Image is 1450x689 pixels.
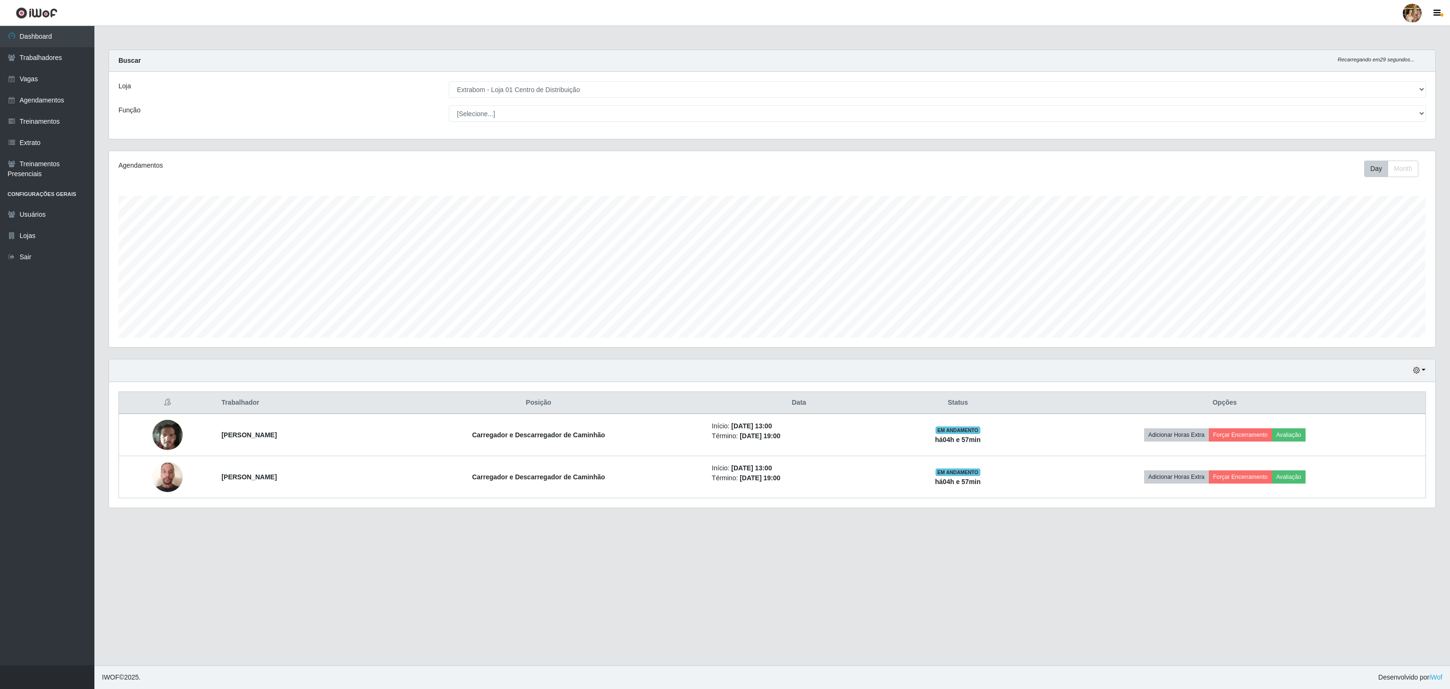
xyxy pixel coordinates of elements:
strong: há 04 h e 57 min [935,478,981,485]
i: Recarregando em 29 segundos... [1338,57,1415,62]
div: Agendamentos [118,161,655,170]
div: Toolbar with button groups [1364,161,1426,177]
th: Data [706,392,892,414]
time: [DATE] 13:00 [731,422,772,430]
strong: [PERSON_NAME] [221,473,277,481]
th: Opções [1024,392,1425,414]
span: EM ANDAMENTO [936,468,980,476]
button: Adicionar Horas Extra [1144,470,1209,484]
button: Forçar Encerramento [1209,428,1272,442]
span: © 2025 . [102,672,141,682]
strong: Carregador e Descarregador de Caminhão [472,431,605,439]
img: 1751312410869.jpeg [152,415,183,455]
span: IWOF [102,673,119,681]
div: First group [1364,161,1418,177]
th: Status [892,392,1024,414]
button: Month [1388,161,1418,177]
label: Função [118,105,141,115]
label: Loja [118,81,131,91]
img: 1755778947214.jpeg [152,457,183,497]
th: Posição [371,392,706,414]
strong: [PERSON_NAME] [221,431,277,439]
li: Início: [712,463,886,473]
th: Trabalhador [216,392,371,414]
span: Desenvolvido por [1378,672,1442,682]
button: Avaliação [1272,428,1306,442]
time: [DATE] 13:00 [731,464,772,472]
time: [DATE] 19:00 [740,432,780,440]
span: EM ANDAMENTO [936,426,980,434]
button: Day [1364,161,1388,177]
li: Início: [712,421,886,431]
button: Adicionar Horas Extra [1144,428,1209,442]
a: iWof [1429,673,1442,681]
strong: Buscar [118,57,141,64]
button: Forçar Encerramento [1209,470,1272,484]
button: Avaliação [1272,470,1306,484]
strong: há 04 h e 57 min [935,436,981,443]
time: [DATE] 19:00 [740,474,780,482]
img: CoreUI Logo [16,7,58,19]
li: Término: [712,431,886,441]
strong: Carregador e Descarregador de Caminhão [472,473,605,481]
li: Término: [712,473,886,483]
